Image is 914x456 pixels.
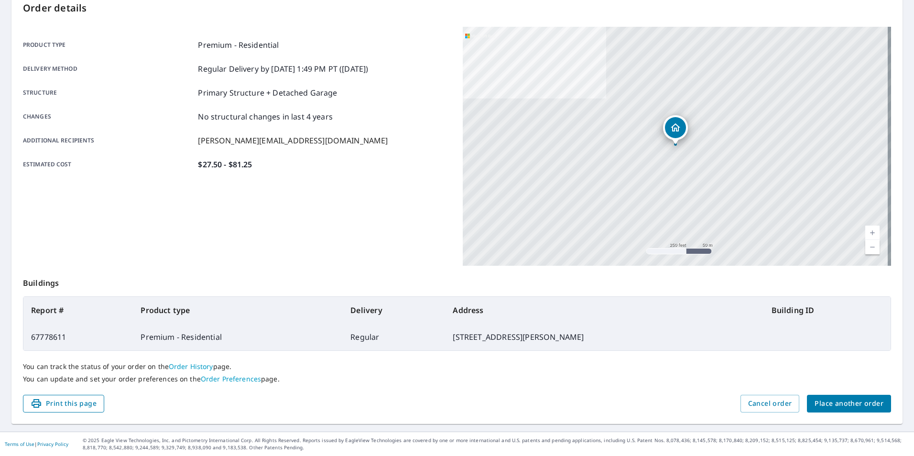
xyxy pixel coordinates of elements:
div: Dropped pin, building 1, Residential property, 46843 Bryan Rd Lexington Park, MD 20653 [663,115,688,145]
p: Buildings [23,266,891,296]
p: No structural changes in last 4 years [198,111,333,122]
span: Place another order [815,398,883,410]
th: Report # [23,297,133,324]
a: Order History [169,362,213,371]
button: Print this page [23,395,104,413]
td: 67778611 [23,324,133,350]
button: Cancel order [740,395,800,413]
p: Structure [23,87,194,98]
p: | [5,441,68,447]
p: Changes [23,111,194,122]
th: Delivery [343,297,445,324]
p: Primary Structure + Detached Garage [198,87,337,98]
p: You can track the status of your order on the page. [23,362,891,371]
p: Additional recipients [23,135,194,146]
th: Address [445,297,763,324]
p: Product type [23,39,194,51]
p: Regular Delivery by [DATE] 1:49 PM PT ([DATE]) [198,63,368,75]
p: $27.50 - $81.25 [198,159,252,170]
p: Premium - Residential [198,39,279,51]
p: Order details [23,1,891,15]
a: Terms of Use [5,441,34,447]
span: Print this page [31,398,97,410]
td: Premium - Residential [133,324,343,350]
th: Product type [133,297,343,324]
p: © 2025 Eagle View Technologies, Inc. and Pictometry International Corp. All Rights Reserved. Repo... [83,437,909,451]
p: Delivery method [23,63,194,75]
p: [PERSON_NAME][EMAIL_ADDRESS][DOMAIN_NAME] [198,135,388,146]
p: You can update and set your order preferences on the page. [23,375,891,383]
td: [STREET_ADDRESS][PERSON_NAME] [445,324,763,350]
a: Current Level 17, Zoom In [865,226,880,240]
a: Order Preferences [201,374,261,383]
a: Current Level 17, Zoom Out [865,240,880,254]
td: Regular [343,324,445,350]
button: Place another order [807,395,891,413]
th: Building ID [764,297,891,324]
span: Cancel order [748,398,792,410]
p: Estimated cost [23,159,194,170]
a: Privacy Policy [37,441,68,447]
